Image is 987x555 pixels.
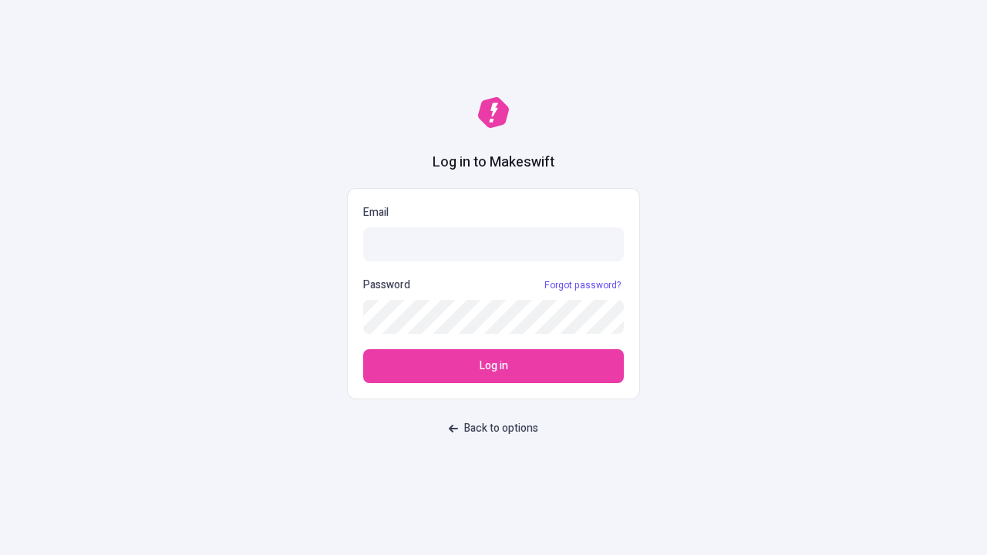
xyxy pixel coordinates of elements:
[363,277,410,294] p: Password
[363,349,624,383] button: Log in
[440,415,547,442] button: Back to options
[464,420,538,437] span: Back to options
[363,204,624,221] p: Email
[363,227,624,261] input: Email
[480,358,508,375] span: Log in
[541,279,624,291] a: Forgot password?
[433,153,554,173] h1: Log in to Makeswift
